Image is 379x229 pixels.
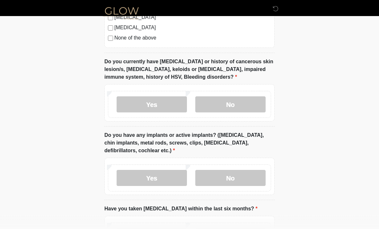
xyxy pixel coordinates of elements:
[104,58,275,81] label: Do you currently have [MEDICAL_DATA] or history of cancerous skin lesion/s, [MEDICAL_DATA], keloi...
[108,36,113,41] input: None of the above
[117,97,187,113] label: Yes
[195,170,266,186] label: No
[104,205,258,213] label: Have you taken [MEDICAL_DATA] within the last six months?
[114,34,271,42] label: None of the above
[117,170,187,186] label: Yes
[195,97,266,113] label: No
[108,26,113,31] input: [MEDICAL_DATA]
[98,5,145,21] img: Glow Medical Spa Logo
[114,24,271,32] label: [MEDICAL_DATA]
[104,132,275,155] label: Do you have any implants or active implants? ([MEDICAL_DATA], chin implants, metal rods, screws, ...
